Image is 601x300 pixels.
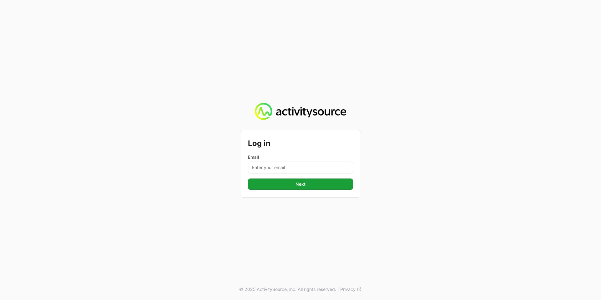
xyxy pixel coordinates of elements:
[248,138,353,149] h2: Log in
[337,286,339,292] span: |
[239,286,336,292] p: © 2025 ActivitySource, inc. All rights reserved.
[248,162,353,173] input: Enter your email
[340,286,362,292] a: Privacy
[248,178,353,190] button: Next
[255,103,346,120] img: Activity Source
[248,154,353,160] label: Email
[295,180,306,188] span: Next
